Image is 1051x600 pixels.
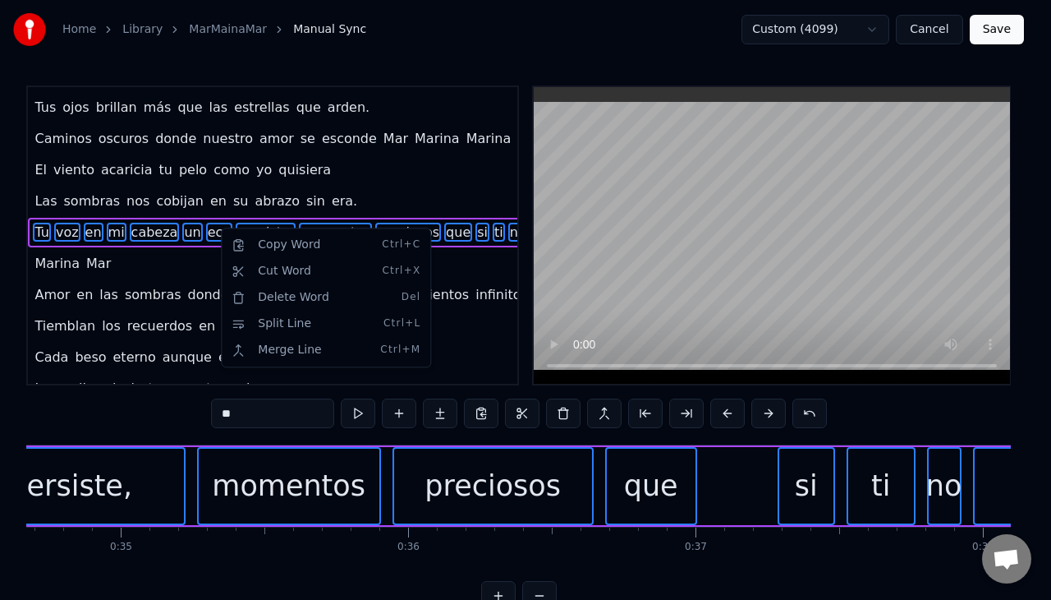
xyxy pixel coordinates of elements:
[382,238,420,252] span: Ctrl+C
[225,311,427,337] div: Split Line
[225,284,427,311] div: Delete Word
[402,291,421,304] span: Del
[225,258,427,284] div: Cut Word
[383,265,421,278] span: Ctrl+X
[383,317,420,330] span: Ctrl+L
[380,344,420,357] span: Ctrl+M
[225,337,427,363] div: Merge Line
[225,232,427,258] div: Copy Word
